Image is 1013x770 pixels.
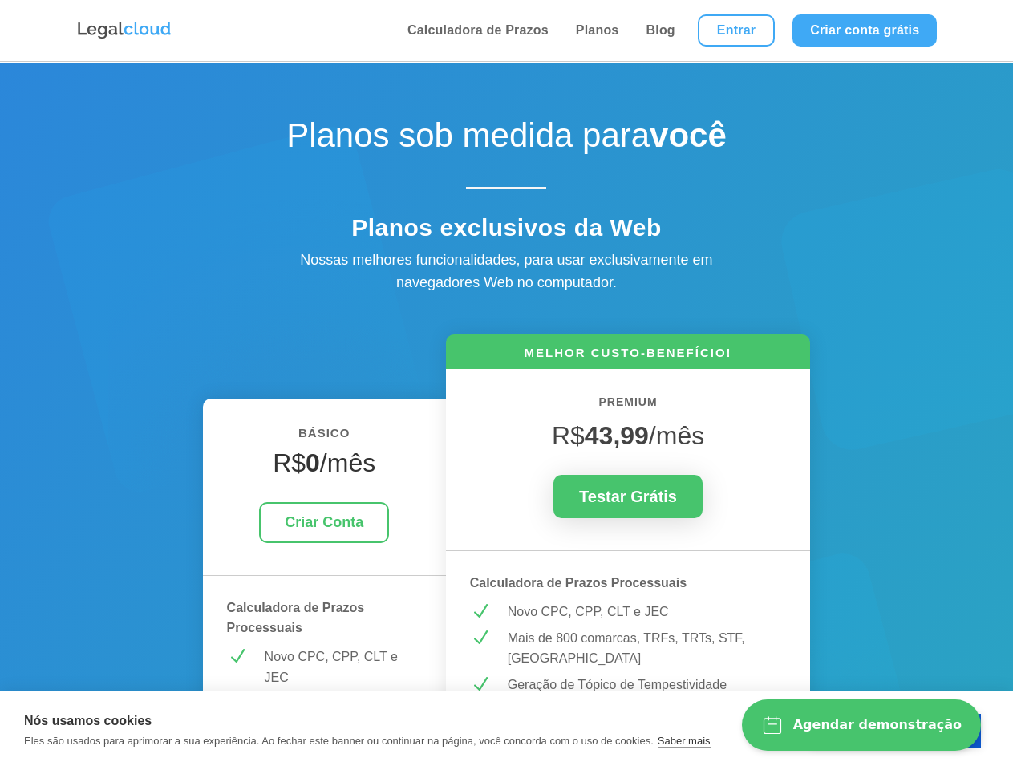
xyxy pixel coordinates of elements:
a: Criar conta grátis [792,14,937,47]
strong: Nós usamos cookies [24,714,152,727]
span: R$ /mês [552,421,704,450]
strong: Calculadora de Prazos Processuais [470,576,687,590]
img: Logo da Legalcloud [76,20,172,41]
p: Eles são usados para aprimorar a sua experiência. Ao fechar este banner ou continuar na página, v... [24,735,654,747]
h4: Planos exclusivos da Web [225,213,787,250]
p: Novo CPC, CPP, CLT e JEC [508,602,787,622]
a: Saber mais [658,735,711,748]
h4: R$ /mês [227,448,422,486]
h6: MELHOR CUSTO-BENEFÍCIO! [446,344,811,369]
h6: PREMIUM [470,393,787,420]
h1: Planos sob medida para [225,115,787,164]
span: N [470,675,490,695]
a: Testar Grátis [553,475,703,518]
span: N [227,646,247,667]
h6: BÁSICO [227,423,422,452]
span: N [470,628,490,648]
strong: você [650,116,727,154]
p: Novo CPC, CPP, CLT e JEC [265,646,422,687]
a: Criar Conta [259,502,389,543]
a: Entrar [698,14,775,47]
div: Nossas melhores funcionalidades, para usar exclusivamente em navegadores Web no computador. [265,249,747,295]
strong: Calculadora de Prazos Processuais [227,601,365,635]
strong: 43,99 [585,421,649,450]
p: Geração de Tópico de Tempestividade [508,675,787,695]
p: Mais de 800 comarcas, TRFs, TRTs, STF, [GEOGRAPHIC_DATA] [508,628,787,669]
span: N [470,602,490,622]
strong: 0 [306,448,320,477]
